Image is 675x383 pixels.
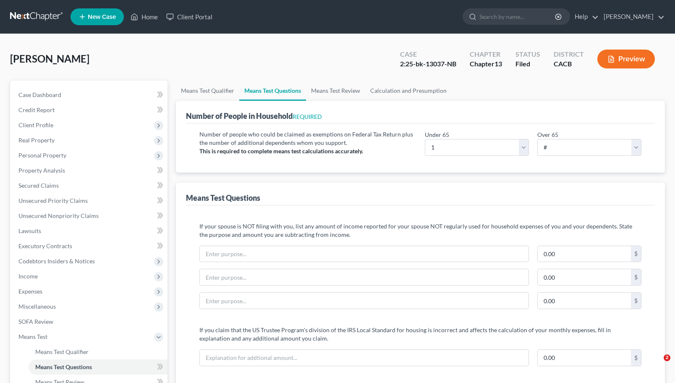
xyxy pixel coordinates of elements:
[538,293,631,309] input: 0.00
[631,269,641,285] div: $
[537,130,558,139] label: Over 65
[293,113,322,120] span: REQUIRED
[18,318,53,325] span: SOFA Review
[18,136,55,144] span: Real Property
[12,208,167,223] a: Unsecured Nonpriority Claims
[18,333,47,340] span: Means Test
[200,246,528,262] input: Enter purpose...
[538,350,631,366] input: 0.00
[18,121,53,129] span: Client Profile
[554,59,584,69] div: CACB
[199,130,416,147] p: Number of people who could be claimed as exemptions on Federal Tax Return plus the number of addi...
[18,257,95,265] span: Codebtors Insiders & Notices
[126,9,162,24] a: Home
[200,293,528,309] input: Enter purpose...
[515,59,540,69] div: Filed
[18,152,66,159] span: Personal Property
[18,182,59,189] span: Secured Claims
[12,102,167,118] a: Credit Report
[12,223,167,239] a: Lawsuits
[176,81,239,101] a: Means Test Qualifier
[18,273,38,280] span: Income
[18,91,61,98] span: Case Dashboard
[646,354,667,375] iframe: Intercom live chat
[200,269,528,285] input: Enter purpose...
[470,59,502,69] div: Chapter
[186,111,322,121] div: Number of People in Household
[29,344,167,359] a: Means Test Qualifier
[599,9,665,24] a: [PERSON_NAME]
[631,293,641,309] div: $
[664,354,670,361] span: 2
[186,193,260,203] div: Means Test Questions
[400,59,456,69] div: 2:25-bk-13037-NB
[631,246,641,262] div: $
[18,197,88,204] span: Unsecured Priority Claims
[199,222,641,239] p: If your spouse is NOT filing with you, list any amount of income reported for your spouse NOT reg...
[18,288,42,295] span: Expenses
[12,239,167,254] a: Executory Contracts
[631,350,641,366] div: $
[570,9,599,24] a: Help
[29,359,167,375] a: Means Test Questions
[18,212,99,219] span: Unsecured Nonpriority Claims
[18,106,55,113] span: Credit Report
[538,269,631,285] input: 0.00
[12,178,167,193] a: Secured Claims
[479,9,556,24] input: Search by name...
[18,303,56,310] span: Miscellaneous
[10,52,89,65] span: [PERSON_NAME]
[515,50,540,59] div: Status
[239,81,306,101] a: Means Test Questions
[400,50,456,59] div: Case
[18,242,72,249] span: Executory Contracts
[162,9,217,24] a: Client Portal
[12,163,167,178] a: Property Analysis
[35,348,89,355] span: Means Test Qualifier
[35,363,92,370] span: Means Test Questions
[199,326,641,343] p: If you claim that the US Trustee Program's division of the IRS Local Standard for housing is inco...
[18,227,41,234] span: Lawsuits
[200,350,528,366] input: Explanation for addtional amount...
[88,14,116,20] span: New Case
[597,50,655,68] button: Preview
[538,246,631,262] input: 0.00
[425,130,449,139] label: Under 65
[12,87,167,102] a: Case Dashboard
[306,81,365,101] a: Means Test Review
[470,50,502,59] div: Chapter
[554,50,584,59] div: District
[18,167,65,174] span: Property Analysis
[365,81,452,101] a: Calculation and Presumption
[12,314,167,329] a: SOFA Review
[12,193,167,208] a: Unsecured Priority Claims
[494,60,502,68] span: 13
[199,147,363,155] strong: This is required to complete means test calculations accurately.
